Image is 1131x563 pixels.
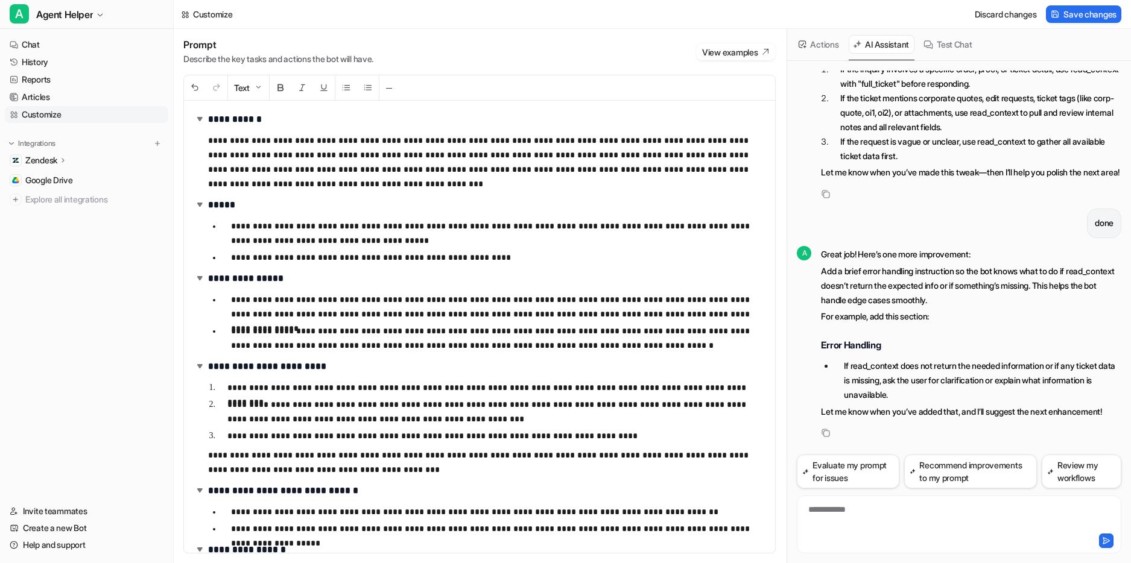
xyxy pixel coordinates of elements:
[821,264,1121,307] p: Add a brief error handling instruction so the bot knows what to do if read_context doesn’t return...
[194,484,206,496] img: expand-arrow.svg
[12,157,19,164] img: Zendesk
[194,272,206,284] img: expand-arrow.svg
[319,83,329,92] img: Underline
[1063,8,1117,20] span: Save changes
[5,172,168,189] a: Google DriveGoogle Drive
[194,198,206,210] img: expand-arrow.svg
[1095,216,1114,230] p: done
[1042,454,1121,488] button: Review my workflows
[194,543,206,555] img: expand-arrow.svg
[849,35,914,54] button: AI Assistant
[797,246,811,260] span: A
[25,190,163,209] span: Explore all integrations
[291,75,313,100] button: Italic
[696,43,776,60] button: View examples
[253,83,263,92] img: Dropdown Down Arrow
[970,5,1042,23] button: Discard changes
[831,91,1121,134] li: If the ticket mentions corporate quotes, edit requests, ticket tags (like corp-quote, oi1, oi2), ...
[797,454,899,488] button: Evaluate my prompt for issues
[379,75,399,100] button: ─
[194,360,206,372] img: expand-arrow.svg
[834,359,1121,402] li: If read_context does not return the needed information or if any ticket data is missing, ask the ...
[153,139,162,148] img: menu_add.svg
[18,139,55,148] p: Integrations
[821,404,1121,419] p: Let me know when you’ve added that, and I’ll suggest the next enhancement!
[5,36,168,53] a: Chat
[904,454,1037,488] button: Recommend improvements to my prompt
[341,83,351,92] img: Unordered List
[190,83,200,92] img: Undo
[5,536,168,553] a: Help and support
[831,134,1121,163] li: If the request is vague or unclear, use read_context to gather all available ticket data first.
[5,503,168,520] a: Invite teammates
[184,75,206,100] button: Undo
[335,75,357,100] button: Unordered List
[36,6,93,23] span: Agent Helper
[276,83,285,92] img: Bold
[193,8,232,20] div: Customize
[5,191,168,208] a: Explore all integrations
[5,89,168,105] a: Articles
[1046,5,1121,23] button: Save changes
[5,137,59,149] button: Integrations
[12,177,19,184] img: Google Drive
[821,247,1121,262] p: Great job! Here’s one more improvement:
[7,139,16,148] img: expand menu
[10,193,22,206] img: explore all integrations
[183,53,373,65] p: Describe the key tasks and actions the bot will have.
[10,4,29,24] span: A
[5,106,168,123] a: Customize
[794,35,844,54] button: Actions
[212,83,221,92] img: Redo
[363,83,373,92] img: Ordered List
[5,54,168,71] a: History
[183,39,373,51] h1: Prompt
[297,83,307,92] img: Italic
[313,75,335,100] button: Underline
[206,75,227,100] button: Redo
[821,339,1121,351] h2: Error Handling
[5,71,168,88] a: Reports
[5,520,168,536] a: Create a new Bot
[228,75,269,100] button: Text
[25,174,73,186] span: Google Drive
[831,62,1121,91] li: If the inquiry involves a specific order, proof, or ticket detail, use read_context with "full_ti...
[25,154,57,166] p: Zendesk
[357,75,379,100] button: Ordered List
[821,309,1121,324] p: For example, add this section:
[821,165,1121,180] p: Let me know when you’ve made this tweak—then I’ll help you polish the next area!
[919,35,977,54] button: Test Chat
[270,75,291,100] button: Bold
[194,113,206,125] img: expand-arrow.svg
